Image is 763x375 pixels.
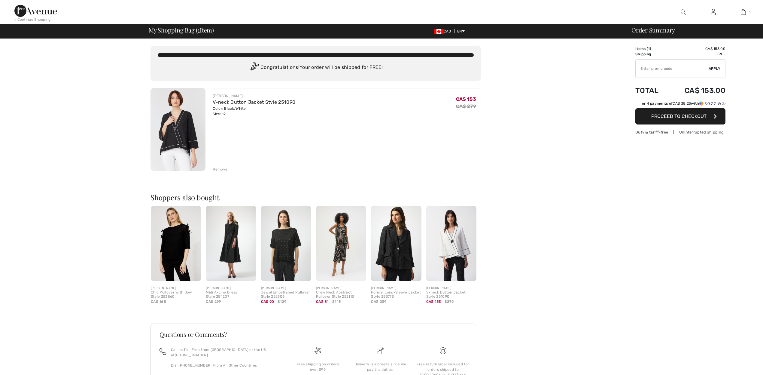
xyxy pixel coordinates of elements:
[371,300,386,304] span: CA$ 239
[440,347,446,354] img: Free shipping on orders over $99
[371,290,421,299] div: Formal Long-Sleeve Jacket Style 253773
[741,8,746,16] img: My Bag
[206,300,221,304] span: CA$ 299
[456,103,476,109] s: CA$ 279
[668,46,725,51] td: CA$ 153.00
[213,99,295,105] a: V-neck Button Jacket Style 251090
[171,363,279,368] p: Dial [PHONE_NUMBER] From All Other Countries
[278,299,286,304] span: $129
[635,46,668,51] td: Items ( )
[261,206,311,281] img: Jewel Embellished Pullover Style 252906
[151,300,166,304] span: CA$ 165
[635,80,668,101] td: Total
[426,290,476,299] div: V-neck Button Jacket Style 251090
[213,93,295,99] div: [PERSON_NAME]
[648,47,650,51] span: 1
[673,101,691,106] span: CA$ 38.25
[248,62,260,74] img: Congratulation2.svg
[354,361,407,372] div: Delivery is a breeze since we pay the duties!
[261,300,274,304] span: CA$ 90
[635,108,725,124] button: Proceed to Checkout
[371,206,421,281] img: Formal Long-Sleeve Jacket Style 253773
[711,8,716,16] img: My Info
[150,194,481,201] h2: Shoppers also bought
[198,26,200,33] span: 1
[434,29,444,34] img: Canadian Dollar
[213,167,227,172] div: Remove
[160,331,467,337] h3: Questions or Comments?
[175,353,208,357] a: [PHONE_NUMBER]
[149,27,214,33] span: My Shopping Bag ( Item)
[316,300,329,304] span: CA$ 81
[261,290,311,299] div: Jewel Embellished Pullover Style 252906
[456,96,476,102] span: CA$ 153
[681,8,686,16] img: search the website
[213,106,295,117] div: Color: Black/White Size: 12
[151,206,201,281] img: Chic Pullover with Bow Style 253860
[206,290,256,299] div: Midi A-Line Dress Style 254207
[206,206,256,281] img: Midi A-Line Dress Style 254207
[624,27,759,33] div: Order Summary
[636,60,709,78] input: Promo code
[291,361,344,372] div: Free shipping on orders over $99
[150,88,205,171] img: V-neck Button Jacket Style 251090
[316,206,366,281] img: Crew Neck Abstract Pullover Style 252113
[171,347,279,358] p: Call us Toll-Free from [GEOGRAPHIC_DATA] or the US at
[728,8,758,16] a: 1
[445,299,454,304] span: $279
[709,66,721,71] span: Apply
[151,290,201,299] div: Chic Pullover with Bow Style 253860
[426,300,441,304] span: CA$ 153
[457,29,465,33] span: EN
[426,206,476,281] img: V-neck Button Jacket Style 251090
[151,286,201,290] div: [PERSON_NAME]
[158,62,474,74] div: Congratulations! Your order will be shipped for FREE!
[642,101,725,106] div: or 4 payments of with
[14,5,57,17] img: 1ère Avenue
[668,51,725,57] td: Free
[651,113,707,119] span: Proceed to Checkout
[332,299,341,304] span: $115
[377,347,384,354] img: Delivery is a breeze since we pay the duties!
[315,347,321,354] img: Free shipping on orders over $99
[206,286,256,290] div: [PERSON_NAME]
[371,286,421,290] div: [PERSON_NAME]
[635,101,725,108] div: or 4 payments ofCA$ 38.25withSezzle Click to learn more about Sezzle
[316,290,366,299] div: Crew Neck Abstract Pullover Style 252113
[635,129,725,135] div: Duty & tariff-free | Uninterrupted shipping
[749,9,750,15] span: 1
[316,286,366,290] div: [PERSON_NAME]
[706,8,721,16] a: Sign In
[434,29,454,33] span: CAD
[668,80,725,101] td: CA$ 153.00
[261,286,311,290] div: [PERSON_NAME]
[426,286,476,290] div: [PERSON_NAME]
[14,17,51,22] div: < Continue Shopping
[635,51,668,57] td: Shipping
[160,348,166,355] img: call
[699,101,721,106] img: Sezzle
